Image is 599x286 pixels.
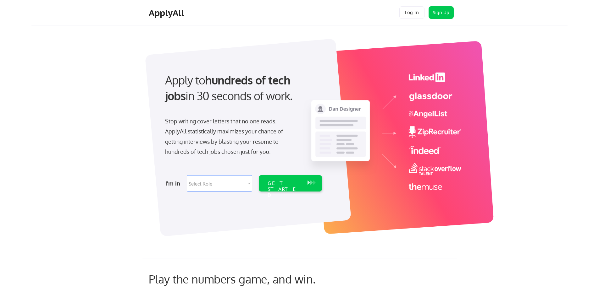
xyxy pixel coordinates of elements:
[165,73,293,103] strong: hundreds of tech jobs
[399,6,424,19] button: Log In
[165,178,183,188] div: I'm in
[149,8,186,18] div: ApplyAll
[268,180,301,198] div: GET STARTED
[149,272,344,286] div: Play the numbers game, and win.
[165,72,319,104] div: Apply to in 30 seconds of work.
[429,6,454,19] button: Sign Up
[165,116,294,157] div: Stop writing cover letters that no one reads. ApplyAll statistically maximizes your chance of get...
